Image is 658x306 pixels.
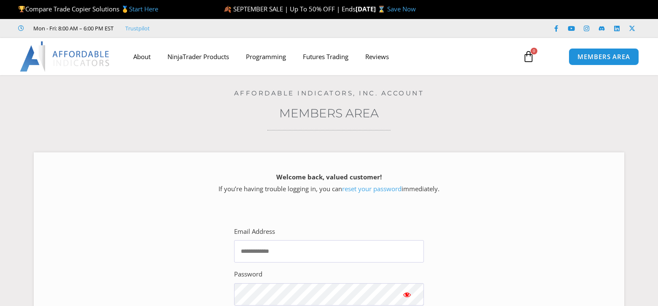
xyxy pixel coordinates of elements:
[125,47,513,66] nav: Menu
[234,268,262,280] label: Password
[49,171,609,195] p: If you’re having trouble logging in, you can immediately.
[356,5,387,13] strong: [DATE] ⌛
[276,173,382,181] strong: Welcome back, valued customer!
[234,89,424,97] a: Affordable Indicators, Inc. Account
[342,184,402,193] a: reset your password
[234,226,275,238] label: Email Address
[129,5,158,13] a: Start Here
[387,5,416,13] a: Save Now
[125,47,159,66] a: About
[357,47,397,66] a: Reviews
[569,48,639,65] a: MEMBERS AREA
[159,47,237,66] a: NinjaTrader Products
[237,47,294,66] a: Programming
[577,54,630,60] span: MEMBERS AREA
[531,48,537,54] span: 0
[294,47,357,66] a: Futures Trading
[390,283,424,306] button: Show password
[510,44,547,69] a: 0
[18,5,158,13] span: Compare Trade Copier Solutions 🥇
[20,41,111,72] img: LogoAI | Affordable Indicators – NinjaTrader
[31,23,113,33] span: Mon - Fri: 8:00 AM – 6:00 PM EST
[19,6,25,12] img: 🏆
[224,5,356,13] span: 🍂 SEPTEMBER SALE | Up To 50% OFF | Ends
[279,106,379,120] a: Members Area
[125,23,150,33] a: Trustpilot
